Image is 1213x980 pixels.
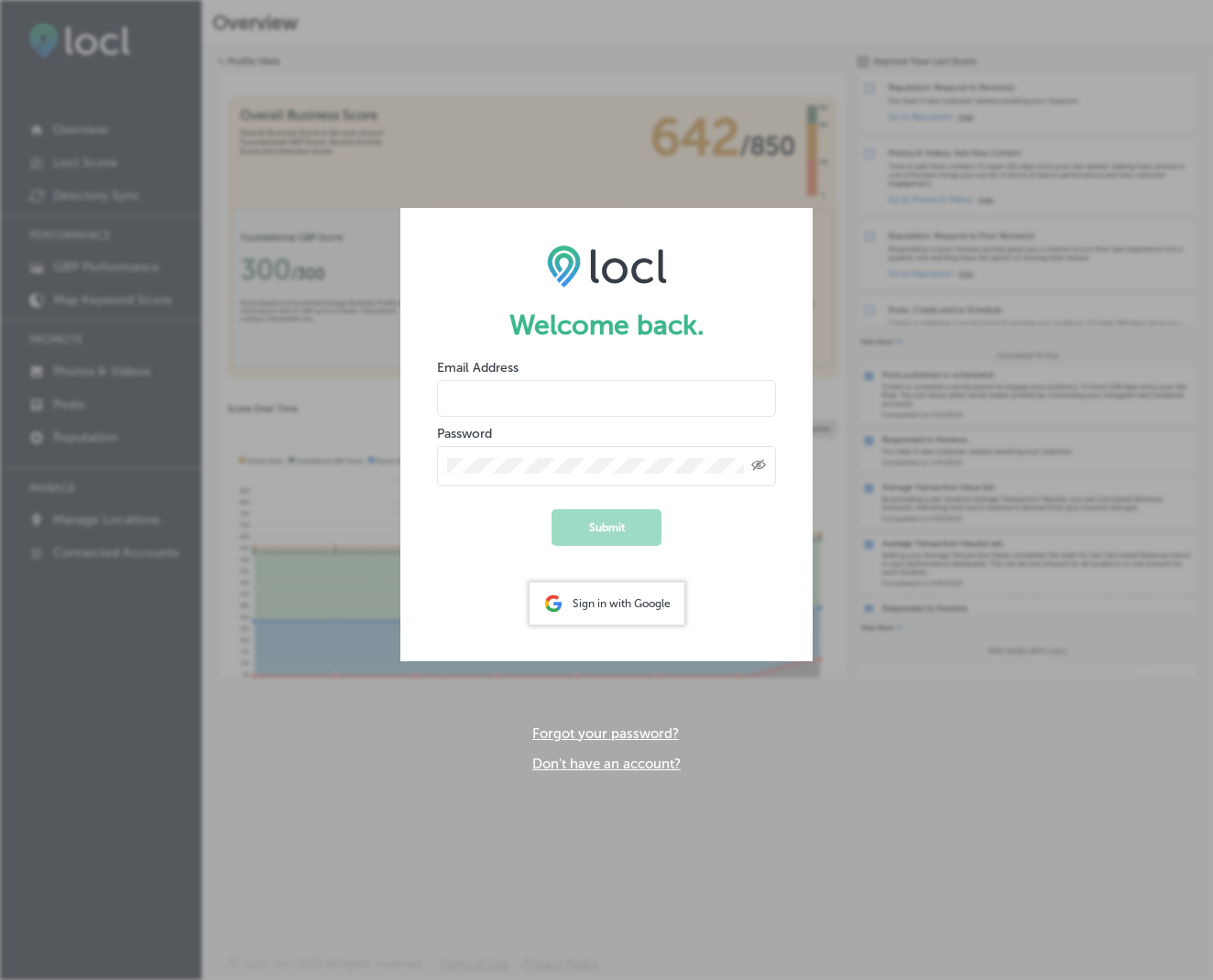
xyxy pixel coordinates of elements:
[437,309,776,342] h1: Welcome back.
[751,458,766,474] span: Toggle password visibility
[437,426,492,441] label: Password
[532,725,679,742] a: Forgot your password?
[532,756,681,772] a: Don't have an account?
[547,245,667,287] img: LOCL logo
[437,360,519,376] label: Email Address
[552,509,661,546] button: Submit
[530,583,684,625] div: Sign in with Google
